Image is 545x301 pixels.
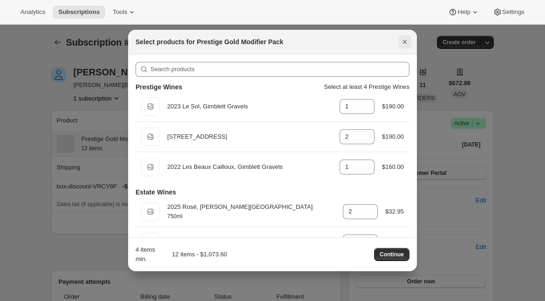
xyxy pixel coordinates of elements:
[382,132,404,141] div: $190.00
[167,132,332,141] div: [STREET_ADDRESS]
[398,35,411,48] button: Close
[380,251,404,258] span: Continue
[167,202,335,212] div: 2025 Rosé, [PERSON_NAME][GEOGRAPHIC_DATA]
[150,62,409,77] input: Search products
[385,207,404,216] div: $32.95
[136,37,283,47] h2: Select products for Prestige Gold Modifier Pack
[167,213,183,220] small: 750ml
[382,102,404,111] div: $190.00
[53,6,105,19] button: Subscriptions
[113,8,127,16] span: Tools
[15,6,51,19] button: Analytics
[382,162,404,172] div: $160.00
[20,8,45,16] span: Analytics
[136,82,182,92] h3: Prestige Wines
[443,6,485,19] button: Help
[457,8,470,16] span: Help
[502,8,525,16] span: Settings
[374,248,409,261] button: Continue
[58,8,100,16] span: Subscriptions
[167,162,332,172] div: 2022 Les Beaux Cailloux, Gimblett Gravels
[136,245,159,264] div: 4 items min.
[163,250,227,259] div: 12 items - $1,073.60
[167,102,332,111] div: 2023 Le Sol, Gimblett Gravels
[487,6,530,19] button: Settings
[136,187,176,197] h3: Estate Wines
[324,82,409,92] p: Select at least 4 Prestige Wines
[107,6,142,19] button: Tools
